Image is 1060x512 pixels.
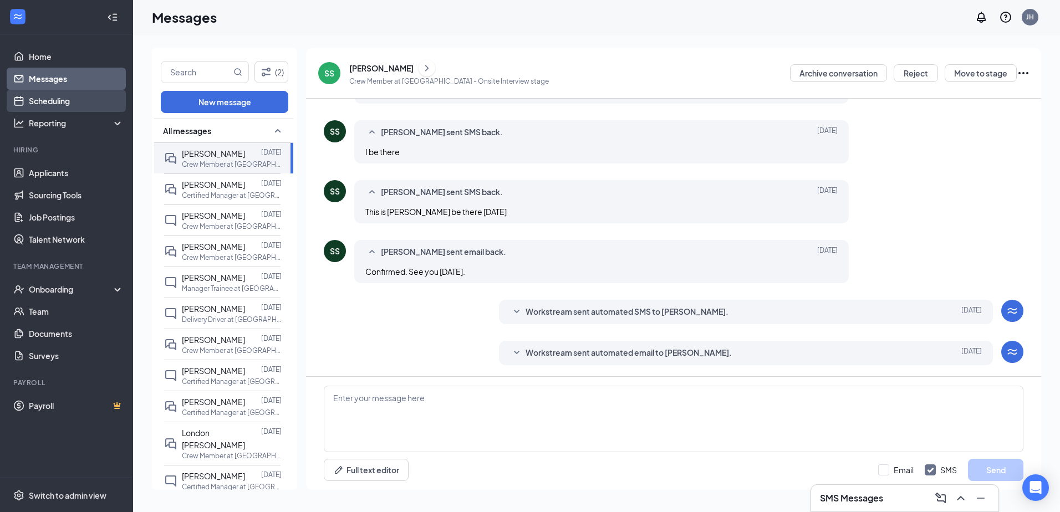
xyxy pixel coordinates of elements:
a: Messages [29,68,124,90]
button: Send [968,459,1023,481]
div: JH [1026,12,1034,22]
svg: WorkstreamLogo [12,11,23,22]
span: [DATE] [961,305,982,319]
span: Workstream sent automated email to [PERSON_NAME]. [526,346,732,360]
svg: Minimize [974,491,987,505]
span: [PERSON_NAME] [182,149,245,158]
svg: ChevronUp [954,491,967,505]
p: Delivery Driver at [GEOGRAPHIC_DATA] [182,315,282,324]
p: [DATE] [261,427,282,436]
span: [PERSON_NAME] [182,304,245,314]
svg: DoubleChat [164,338,177,351]
span: [PERSON_NAME] sent email back. [381,245,506,259]
p: [DATE] [261,334,282,343]
svg: Filter [259,65,273,79]
svg: ChatInactive [164,307,177,320]
p: [DATE] [261,365,282,374]
button: ChevronUp [952,489,970,507]
span: This is [PERSON_NAME] be there [DATE] [365,207,507,217]
h3: SMS Messages [820,492,883,504]
p: [DATE] [261,303,282,312]
svg: DoubleChat [164,400,177,413]
svg: MagnifyingGlass [233,68,242,76]
span: [DATE] [961,346,982,360]
p: Crew Member at [GEOGRAPHIC_DATA] - Onsite Interview stage [349,76,549,86]
svg: SmallChevronUp [365,245,379,259]
span: [PERSON_NAME] [182,471,245,481]
div: Reporting [29,117,124,129]
button: ChevronRight [419,60,435,76]
svg: QuestionInfo [999,11,1012,24]
svg: UserCheck [13,284,24,295]
p: [DATE] [261,147,282,157]
svg: Settings [13,490,24,501]
span: Confirmed. See you [DATE]. [365,267,465,277]
div: SS [330,126,340,137]
a: Home [29,45,124,68]
svg: Ellipses [1017,66,1030,80]
div: Switch to admin view [29,490,106,501]
svg: Analysis [13,117,24,129]
p: Crew Member at [GEOGRAPHIC_DATA] [182,253,282,262]
div: Onboarding [29,284,114,295]
button: Filter (2) [254,61,288,83]
p: Certified Manager at [GEOGRAPHIC_DATA] [182,377,282,386]
span: London [PERSON_NAME] [182,428,245,450]
a: Sourcing Tools [29,184,124,206]
p: Manager Trainee at [GEOGRAPHIC_DATA] [182,284,282,293]
svg: DoubleChat [164,437,177,450]
span: [PERSON_NAME] [182,335,245,345]
svg: SmallChevronUp [271,124,284,137]
span: [PERSON_NAME] sent SMS back. [381,126,503,139]
button: New message [161,91,288,113]
button: Full text editorPen [324,459,409,481]
p: Crew Member at [GEOGRAPHIC_DATA] [182,160,282,169]
button: Archive conversation [790,64,887,82]
svg: WorkstreamLogo [1006,345,1019,359]
span: [PERSON_NAME] [182,397,245,407]
svg: Collapse [107,12,118,23]
a: Talent Network [29,228,124,250]
p: [DATE] [261,470,282,479]
p: [DATE] [261,396,282,405]
svg: DoubleChat [164,245,177,258]
div: SS [330,245,340,257]
p: [DATE] [261,209,282,219]
svg: ChatInactive [164,474,177,488]
svg: DoubleChat [164,183,177,196]
span: [PERSON_NAME] [182,366,245,376]
svg: WorkstreamLogo [1006,304,1019,318]
a: Scheduling [29,90,124,112]
p: Certified Manager at [GEOGRAPHIC_DATA] [182,482,282,491]
span: [DATE] [817,245,838,259]
div: SS [330,186,340,197]
a: Applicants [29,162,124,184]
svg: SmallChevronUp [365,186,379,199]
svg: Notifications [975,11,988,24]
span: [DATE] [817,186,838,199]
a: Surveys [29,345,124,367]
div: Hiring [13,145,121,155]
span: All messages [163,125,211,136]
div: Team Management [13,262,121,271]
a: Documents [29,322,124,345]
p: [DATE] [261,178,282,188]
span: [DATE] [817,126,838,139]
button: Minimize [972,489,990,507]
p: Certified Manager at [GEOGRAPHIC_DATA] [182,191,282,200]
span: [PERSON_NAME] [182,211,245,221]
input: Search [161,62,231,83]
svg: ChatInactive [164,369,177,382]
h1: Messages [152,8,217,27]
span: Workstream sent automated SMS to [PERSON_NAME]. [526,305,728,319]
p: [DATE] [261,240,282,250]
svg: SmallChevronDown [510,346,523,360]
a: PayrollCrown [29,395,124,417]
span: [PERSON_NAME] sent SMS back. [381,186,503,199]
span: [PERSON_NAME] [182,242,245,252]
svg: SmallChevronDown [510,305,523,319]
a: Job Postings [29,206,124,228]
button: Reject [894,64,938,82]
span: I be there [365,147,400,157]
span: [PERSON_NAME] [182,180,245,190]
